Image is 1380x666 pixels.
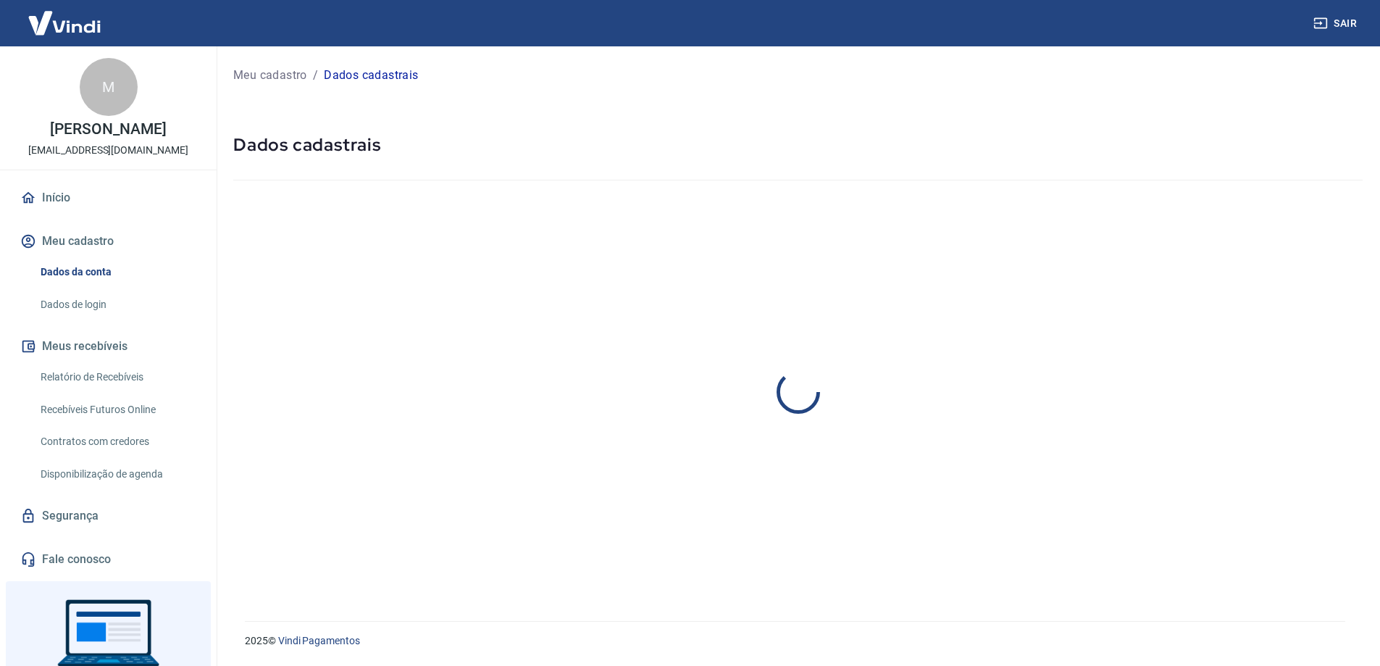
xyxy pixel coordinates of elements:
[28,143,188,158] p: [EMAIL_ADDRESS][DOMAIN_NAME]
[35,459,199,489] a: Disponibilização de agenda
[233,133,1363,157] h5: Dados cadastrais
[17,225,199,257] button: Meu cadastro
[17,1,112,45] img: Vindi
[233,67,307,84] a: Meu cadastro
[35,257,199,287] a: Dados da conta
[324,67,418,84] p: Dados cadastrais
[35,362,199,392] a: Relatório de Recebíveis
[1310,10,1363,37] button: Sair
[35,290,199,320] a: Dados de login
[17,182,199,214] a: Início
[80,58,138,116] div: M
[17,330,199,362] button: Meus recebíveis
[35,395,199,425] a: Recebíveis Futuros Online
[278,635,360,646] a: Vindi Pagamentos
[50,122,166,137] p: [PERSON_NAME]
[35,427,199,457] a: Contratos com credores
[313,67,318,84] p: /
[17,500,199,532] a: Segurança
[245,633,1345,649] p: 2025 ©
[17,544,199,575] a: Fale conosco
